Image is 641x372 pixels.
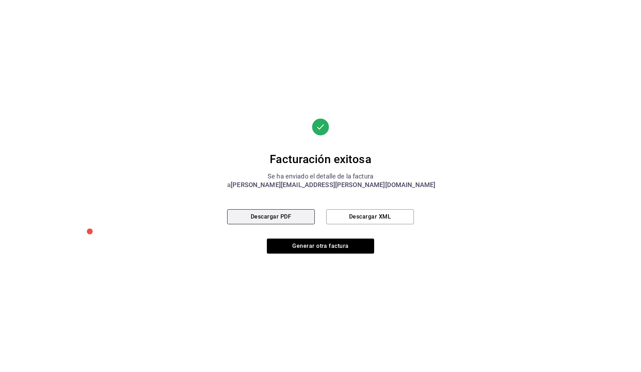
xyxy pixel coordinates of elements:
button: Generar otra factura [267,239,374,254]
button: Descargar PDF [227,209,315,224]
div: Se ha enviado el detalle de la factura [227,172,414,181]
button: Descargar XML [326,209,414,224]
div: a [227,181,414,189]
span: [PERSON_NAME][EMAIL_ADDRESS][PERSON_NAME][DOMAIN_NAME] [231,181,435,189]
div: Facturación exitosa [227,152,414,166]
